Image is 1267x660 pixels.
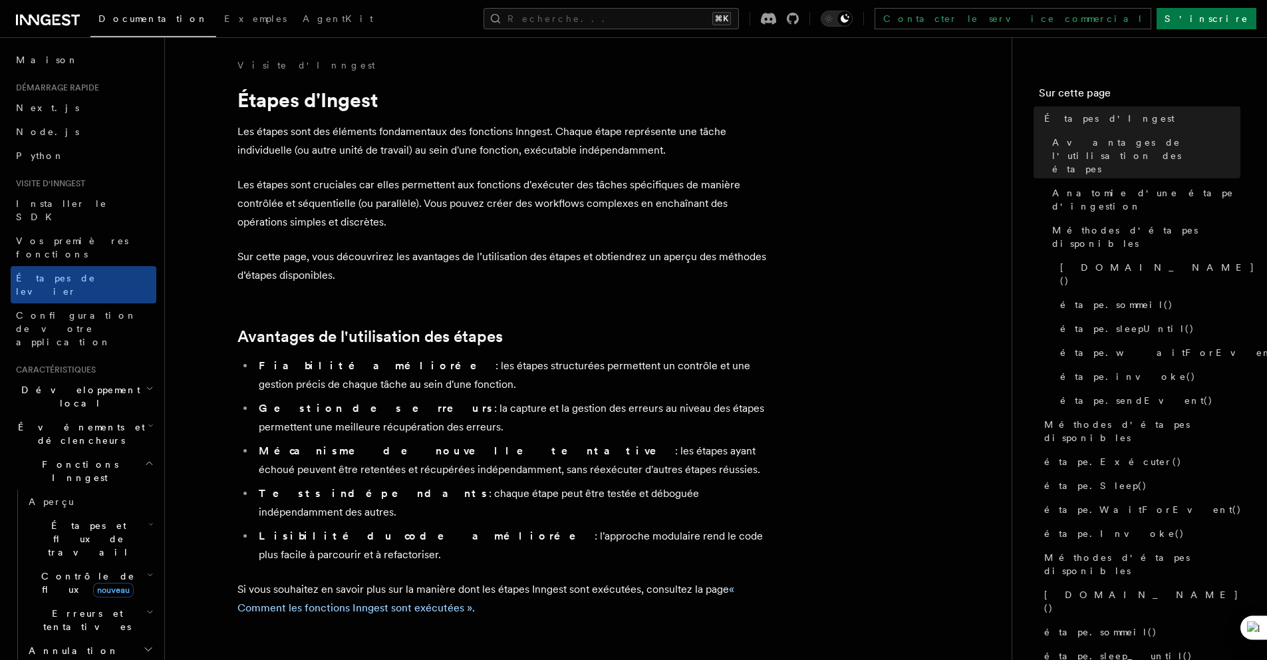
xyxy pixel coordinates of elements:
font: étape.sendEvent() [1060,395,1213,406]
a: Configuration de votre application [11,303,156,354]
a: Contacter le service commercial [875,8,1151,29]
font: Étapes de levier [16,273,96,297]
font: S'inscrire [1165,13,1248,24]
font: Node.js [16,126,79,137]
font: étape.Exécuter() [1044,456,1182,467]
a: Avantages de l'utilisation des étapes [237,327,503,346]
font: : les étapes structurées permettent un contrôle et une gestion précis de chaque tâche au sein d'u... [259,359,750,391]
button: Développement local [11,378,156,415]
a: étape.Exécuter() [1039,450,1240,474]
font: Si vous souhaitez en savoir plus sur la manière dont les étapes Inngest sont exécutées, consultez... [237,583,729,595]
font: Lisibilité du code améliorée [259,530,595,542]
a: AgentKit [295,4,381,36]
font: Vos premières fonctions [16,236,128,259]
button: Recherche...⌘K [484,8,739,29]
font: [DOMAIN_NAME]() [1044,589,1239,613]
font: Fiabilité améliorée [259,359,495,372]
font: étape.Invoke() [1044,528,1185,539]
button: Erreurs et tentatives [23,601,156,639]
font: Méthodes d'étapes disponibles [1044,419,1190,443]
font: Aperçu [29,496,74,507]
a: [DOMAIN_NAME]() [1055,255,1240,293]
font: étape.sleepUntil() [1060,323,1195,334]
a: Aperçu [23,490,156,514]
font: Les étapes sont des éléments fondamentaux des fonctions Inngest. Chaque étape représente une tâch... [237,125,726,156]
font: Étapes d'Ingest [1044,113,1175,124]
a: [DOMAIN_NAME]() [1039,583,1240,620]
font: Caractéristiques [16,365,96,375]
font: Méthodes d'étapes disponibles [1044,552,1190,576]
font: étape.WaitForEvent() [1044,504,1242,515]
button: Contrôle de fluxnouveau [23,564,156,601]
a: étape.sommeil() [1039,620,1240,644]
font: Étapes d'Ingest [237,88,378,112]
font: Next.js [16,102,79,113]
font: Démarrage rapide [16,83,99,92]
a: étape.sommeil() [1055,293,1240,317]
a: Exemples [216,4,295,36]
button: Étapes et flux de travail [23,514,156,564]
a: étape.WaitForEvent() [1039,498,1240,522]
font: étape.sommeil() [1044,627,1157,637]
font: Développement local [21,385,140,409]
font: Configuration de votre application [16,310,137,347]
font: Contacter le service commercial [883,13,1143,24]
font: Étapes et flux de travail [48,520,129,558]
font: étape.invoke() [1060,371,1196,382]
font: Visite d'Inngest [16,179,85,188]
a: étape.sendEvent() [1055,389,1240,412]
a: Étapes de levier [11,266,156,303]
font: Événements et déclencheurs [18,422,145,446]
font: . [472,601,475,614]
a: étape.waitForEvent() [1055,341,1240,365]
font: Sur cette page [1039,86,1111,99]
font: Recherche... [507,13,613,24]
a: étape.Sleep() [1039,474,1240,498]
a: Maison [11,48,156,72]
font: Gestion des erreurs [259,402,494,414]
font: Exemples [224,13,287,24]
font: Anatomie d'une étape d'ingestion [1052,188,1234,212]
font: Visite d'Inngest [237,60,375,71]
a: étape.sleepUntil() [1055,317,1240,341]
font: étape.Sleep() [1044,480,1147,491]
font: nouveau [97,585,130,595]
font: Erreurs et tentatives [43,608,131,632]
font: Mécanisme de nouvelle tentative [259,444,675,457]
a: Étapes d'Ingest [1039,106,1240,130]
a: étape.Invoke() [1039,522,1240,546]
a: Méthodes d'étapes disponibles [1039,412,1240,450]
font: Tests indépendants [259,487,489,500]
kbd: ⌘K [712,12,731,25]
font: Avantages de l'utilisation des étapes [1052,137,1181,174]
a: Python [11,144,156,168]
a: Visite d'Inngest [237,59,375,72]
font: Maison [16,55,78,65]
font: Contrôle de flux [41,571,135,595]
a: étape.invoke() [1055,365,1240,389]
a: Anatomie d'une étape d'ingestion [1047,181,1240,218]
font: étape.sommeil() [1060,299,1173,310]
button: Fonctions Inngest [11,452,156,490]
a: Next.js [11,96,156,120]
a: Avantages de l'utilisation des étapes [1047,130,1240,181]
font: Méthodes d'étapes disponibles [1052,225,1198,249]
font: Python [16,150,65,161]
font: Annulation [29,645,119,656]
a: Documentation [90,4,216,37]
a: Méthodes d'étapes disponibles [1047,218,1240,255]
font: AgentKit [303,13,373,24]
font: Sur cette page, vous découvrirez les avantages de l’utilisation des étapes et obtiendrez un aperç... [237,250,766,281]
font: Les étapes sont cruciales car elles permettent aux fonctions d'exécuter des tâches spécifiques de... [237,178,740,228]
a: Installer le SDK [11,192,156,229]
font: Fonctions Inngest [42,459,118,483]
font: Installer le SDK [16,198,107,222]
font: Documentation [98,13,208,24]
button: Événements et déclencheurs [11,415,156,452]
a: Vos premières fonctions [11,229,156,266]
button: Activer le mode sombre [821,11,853,27]
a: Node.js [11,120,156,144]
a: S'inscrire [1157,8,1256,29]
font: : la capture et la gestion des erreurs au niveau des étapes permettent une meilleure récupération... [259,402,764,433]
